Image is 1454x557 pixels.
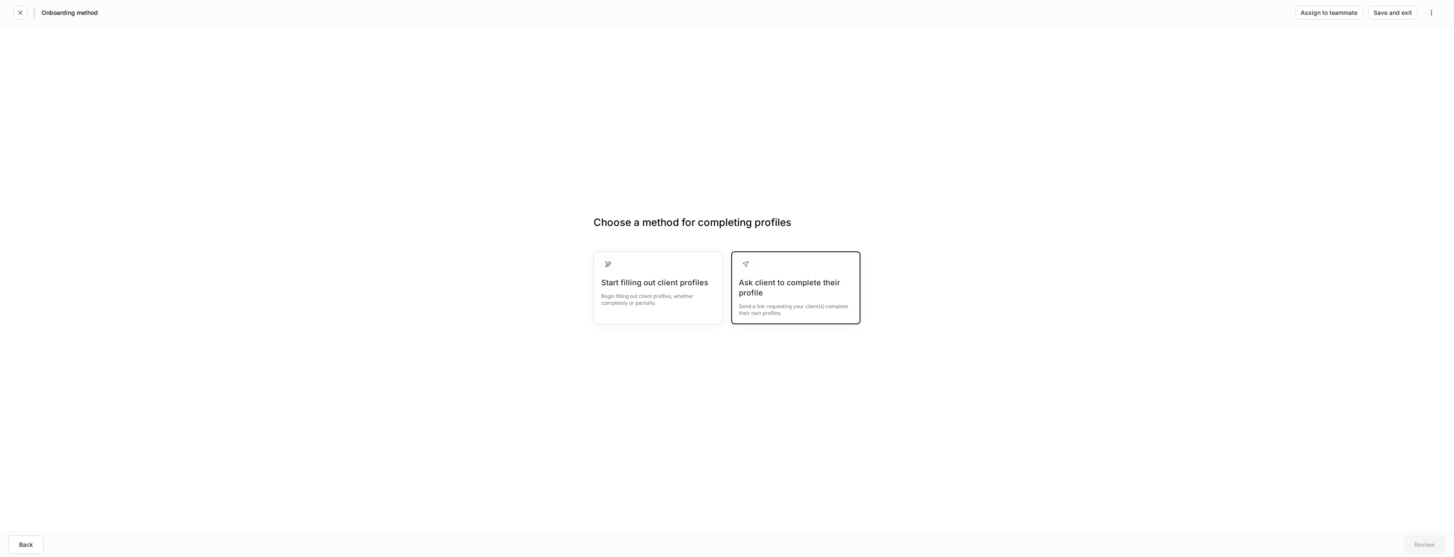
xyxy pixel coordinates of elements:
button: Save and exit [1368,6,1418,19]
h3: Choose a method for completing profiles [594,216,860,243]
div: Begin filling out client profiles, whether completely or partially. [601,288,715,306]
button: Back [8,535,44,554]
div: Save and exit [1374,10,1412,16]
div: Assign to teammate [1301,10,1357,16]
button: Assign to teammate [1295,6,1363,19]
div: Back [19,542,33,548]
div: Start filling out client profiles [601,278,715,288]
div: Ask client to complete their profile [739,278,853,298]
div: Send a link requesting your client(s) complete their own profiles. [739,298,853,317]
h5: Onboarding method [42,8,98,17]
